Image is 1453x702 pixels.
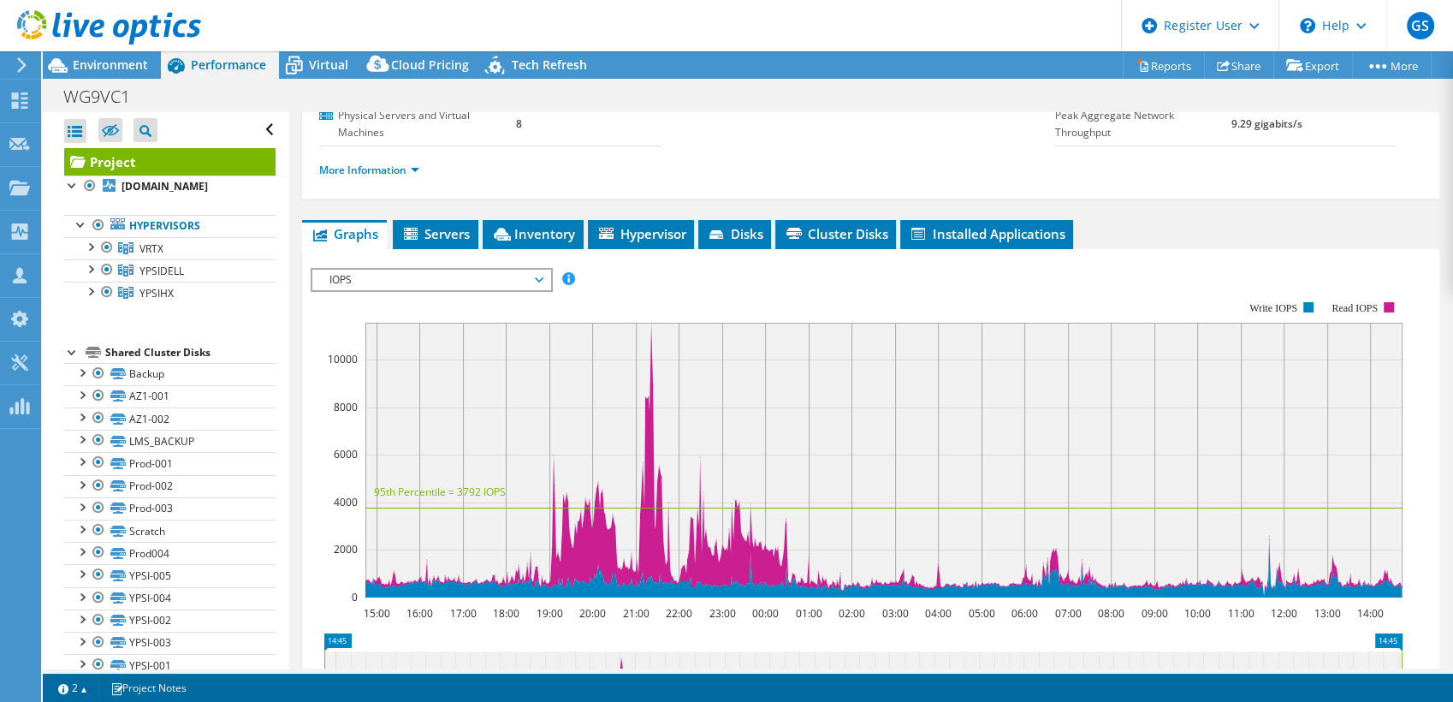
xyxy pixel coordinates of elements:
a: [DOMAIN_NAME] [64,175,276,198]
b: 9.29 gigabits/s [1231,116,1302,131]
a: Prod004 [64,542,276,564]
a: Project [64,148,276,175]
a: YPSI-004 [64,587,276,610]
a: Prod-002 [64,475,276,497]
a: AZ1-002 [64,408,276,430]
a: YPSIHX [64,282,276,304]
text: 10000 [328,352,358,366]
a: LMS_BACKUP [64,430,276,452]
span: Inventory [491,225,575,242]
text: 6000 [334,447,358,461]
text: 05:00 [969,606,995,621]
a: Reports [1123,52,1205,79]
text: 03:00 [882,606,909,621]
text: 09:00 [1142,606,1168,621]
text: 13:00 [1314,606,1341,621]
a: Scratch [64,520,276,542]
text: 16:00 [406,606,433,621]
text: 11:00 [1228,606,1254,621]
text: 06:00 [1011,606,1038,621]
text: 02:00 [839,606,865,621]
text: Read IOPS [1332,302,1379,314]
a: VRTX [64,237,276,259]
span: VRTX [139,241,163,256]
span: YPSIDELL [139,264,184,278]
span: Cluster Disks [784,225,887,242]
text: 22:00 [666,606,692,621]
a: YPSIDELL [64,259,276,282]
h1: WG9VC1 [56,87,157,106]
span: YPSIHX [139,286,174,300]
span: Graphs [311,225,378,242]
a: Prod-001 [64,452,276,474]
text: 17:00 [450,606,477,621]
text: 21:00 [623,606,649,621]
span: Installed Applications [909,225,1065,242]
a: More [1352,52,1432,79]
text: 00:00 [752,606,779,621]
span: Hypervisor [596,225,685,242]
a: Hypervisors [64,215,276,237]
text: 14:00 [1357,606,1384,621]
text: 12:00 [1271,606,1297,621]
text: 4000 [334,495,358,509]
svg: \n [1300,18,1315,33]
a: Prod-003 [64,497,276,520]
a: YPSI-005 [64,564,276,586]
text: 18:00 [493,606,519,621]
a: Backup [64,363,276,385]
label: Physical Servers and Virtual Machines [319,107,516,141]
span: Servers [401,225,470,242]
span: IOPS [321,270,541,290]
span: GS [1407,12,1434,39]
text: 08:00 [1098,606,1124,621]
a: Project Notes [98,677,199,699]
a: YPSI-002 [64,610,276,632]
a: 2 [46,677,99,699]
span: Virtual [309,57,348,73]
span: Performance [191,57,266,73]
a: More Information [319,163,419,177]
text: 10:00 [1184,606,1211,621]
a: Share [1204,52,1274,79]
a: Export [1273,52,1353,79]
a: YPSI-003 [64,632,276,654]
text: 15:00 [364,606,390,621]
b: 8 [516,116,522,131]
label: Peak Aggregate Network Throughput [1054,107,1231,141]
a: YPSI-001 [64,654,276,676]
text: 23:00 [709,606,736,621]
text: 2000 [334,542,358,556]
span: Tech Refresh [512,57,587,73]
text: 07:00 [1055,606,1082,621]
text: 19:00 [537,606,563,621]
text: 20:00 [579,606,606,621]
text: Write IOPS [1250,302,1298,314]
span: Disks [707,225,762,242]
span: Cloud Pricing [391,57,469,73]
span: Environment [73,57,148,73]
text: 01:00 [796,606,822,621]
div: Shared Cluster Disks [105,342,276,363]
a: AZ1-001 [64,385,276,408]
text: 04:00 [925,606,952,621]
text: 95th Percentile = 3792 IOPS [374,485,506,499]
b: [DOMAIN_NAME] [122,179,208,193]
text: 8000 [334,400,358,414]
text: 0 [352,590,358,604]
